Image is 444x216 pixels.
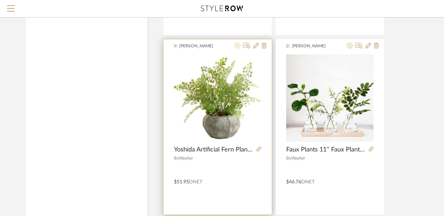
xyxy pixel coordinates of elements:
[179,156,193,160] span: Wayfair
[286,54,374,142] div: 0
[286,54,374,142] img: Faux Plants 11'' Faux Plant in Glass Pot (Set of 3)
[179,43,223,49] span: [PERSON_NAME]
[291,156,305,160] span: Wayfair
[174,180,189,184] span: $51.95
[189,180,202,184] span: DNET
[292,43,336,49] span: [PERSON_NAME]
[174,146,254,154] span: Yoshida Artificial Fern Plant in Planter
[301,180,315,184] span: DNET
[174,54,261,142] img: Yoshida Artificial Fern Plant in Planter
[174,156,179,160] span: By
[286,180,301,184] span: $46.76
[286,146,366,154] span: Faux Plants 11'' Faux Plant in Glass Pot (Set of 3)
[286,156,291,160] span: By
